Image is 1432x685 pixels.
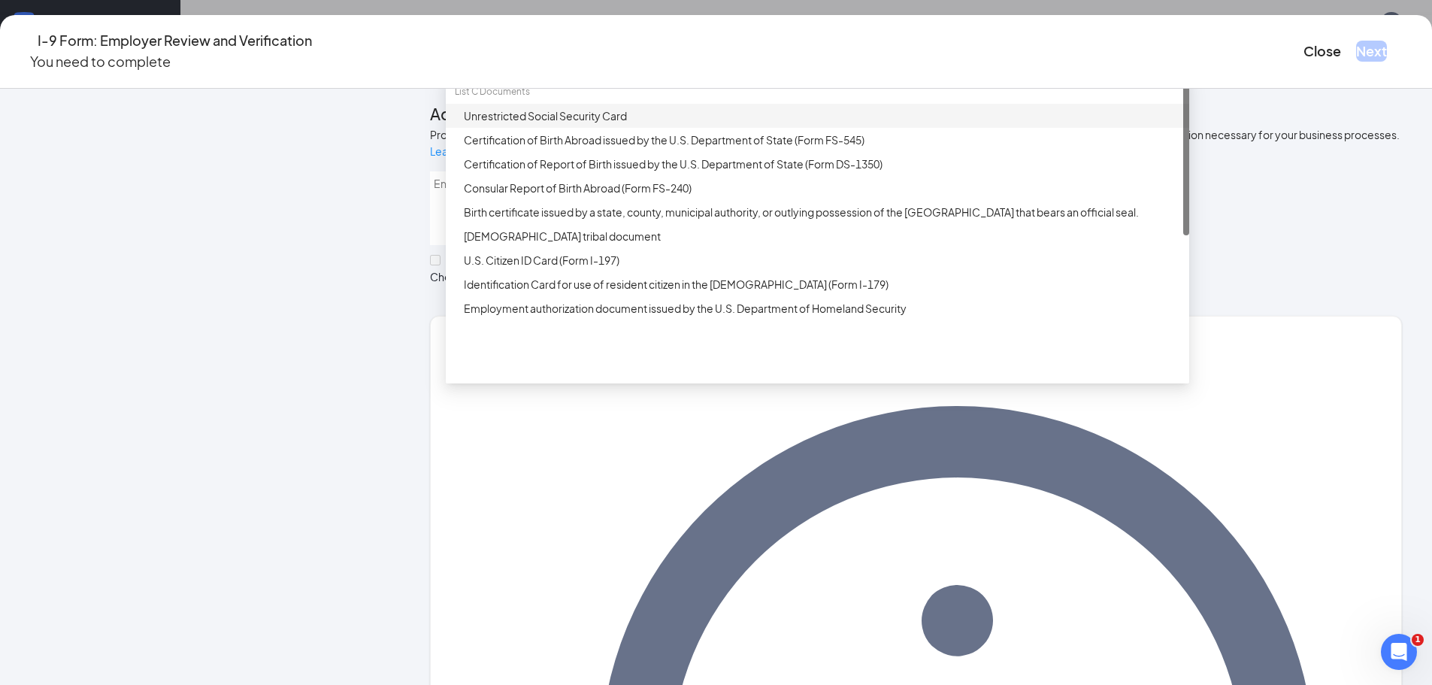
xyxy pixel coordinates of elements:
[1381,634,1417,670] iframe: Intercom live chat
[464,276,1180,292] div: Identification Card for use of resident citizen in the [DEMOGRAPHIC_DATA] (Form I-179)
[464,132,1180,148] div: Certification of Birth Abroad issued by the U.S. Department of State (Form FS-545)
[1356,41,1387,62] button: Next
[430,269,933,284] div: Check here if you used an alternative procedure authorized by DHS to examine documents.
[430,144,486,158] a: Learn more
[430,255,440,265] input: Check here if you used an alternative procedure authorized by DHS to examine documents. Learn more
[430,104,597,124] span: Additional information
[430,284,1402,301] span: Alternative procedure is only allowed when e-verify is turned on. Turn to use e-verify, please se...
[455,86,530,97] span: List C Documents
[464,156,1180,172] div: Certification of Report of Birth issued by the U.S. Department of State (Form DS-1350)
[30,51,312,72] p: You need to complete
[464,252,1180,268] div: U.S. Citizen ID Card (Form I-197)
[464,228,1180,244] div: [DEMOGRAPHIC_DATA] tribal document
[464,300,1180,317] div: Employment authorization document issued by the U.S. Department of Homeland Security
[1303,41,1341,62] button: Close
[430,128,1400,158] span: Provide all notes relating employment authorization stamps or receipts, extensions, additional do...
[464,108,1180,124] div: Unrestricted Social Security Card
[464,204,1180,220] div: Birth certificate issued by a state, county, municipal authority, or outlying possession of the [...
[38,30,312,51] h4: I-9 Form: Employer Review and Verification
[1412,634,1424,646] span: 1
[464,180,1180,196] div: Consular Report of Birth Abroad (Form FS-240)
